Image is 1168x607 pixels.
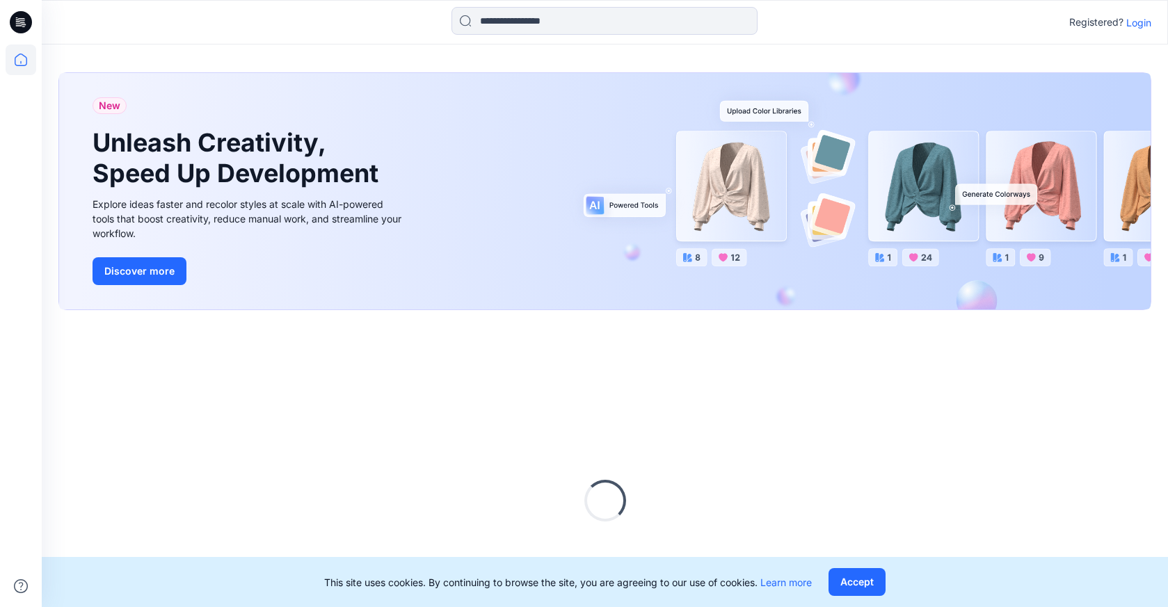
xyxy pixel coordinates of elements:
p: Login [1126,15,1151,30]
div: Explore ideas faster and recolor styles at scale with AI-powered tools that boost creativity, red... [93,197,406,241]
button: Accept [829,568,886,596]
a: Discover more [93,257,406,285]
p: Registered? [1069,14,1123,31]
p: This site uses cookies. By continuing to browse the site, you are agreeing to our use of cookies. [324,575,812,590]
h1: Unleash Creativity, Speed Up Development [93,128,385,188]
span: New [99,97,120,114]
a: Learn more [760,576,812,588]
button: Discover more [93,257,186,285]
